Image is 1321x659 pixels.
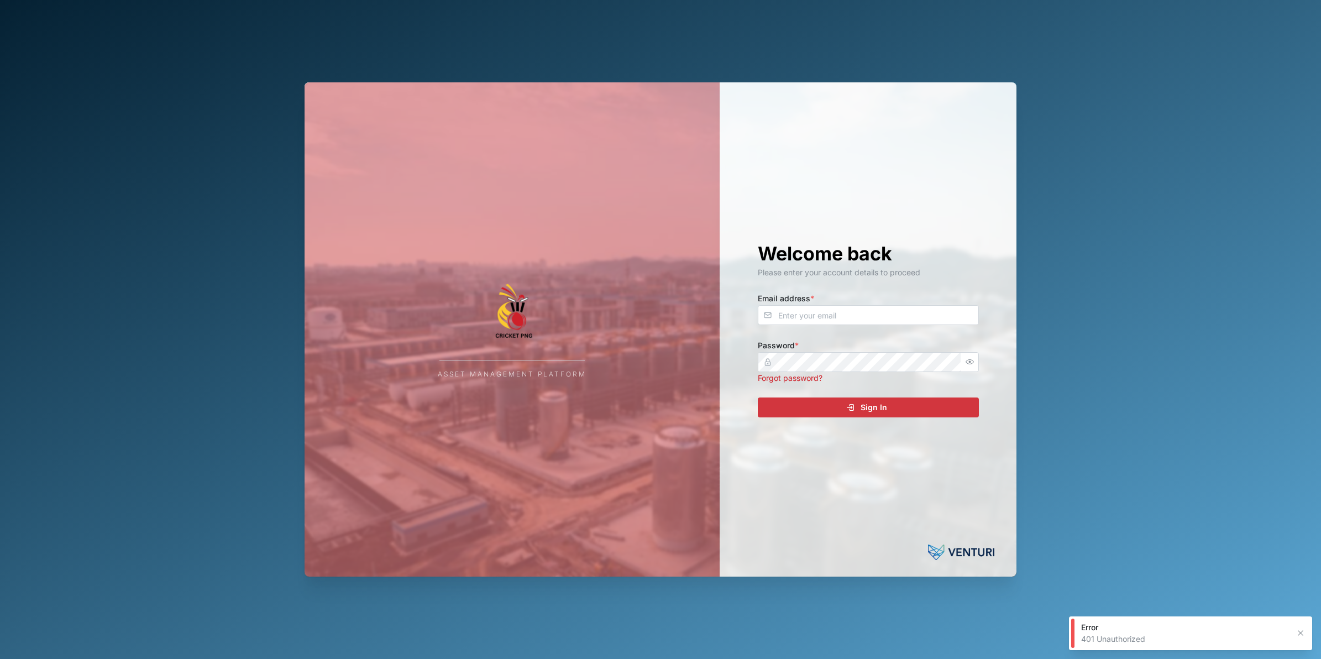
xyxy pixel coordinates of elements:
[758,373,822,383] a: Forgot password?
[758,305,979,325] input: Enter your email
[1081,634,1289,645] div: 401 Unauthorized
[438,369,586,380] div: Asset Management Platform
[1081,622,1289,633] div: Error
[758,242,979,266] h1: Welcome back
[758,339,799,352] label: Password
[402,279,623,346] img: Company Logo
[758,292,814,305] label: Email address
[758,398,979,417] button: Sign In
[928,541,994,563] img: Venturi
[861,398,887,417] span: Sign In
[758,266,979,279] div: Please enter your account details to proceed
